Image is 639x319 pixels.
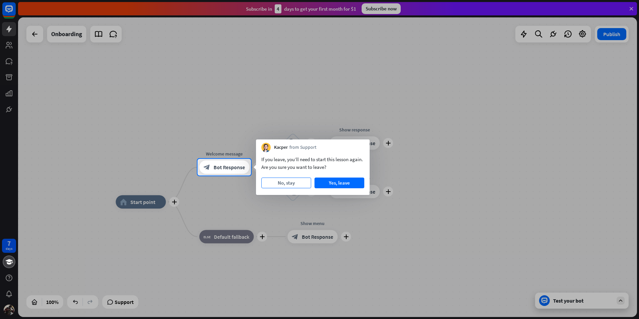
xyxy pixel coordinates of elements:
[261,155,364,171] div: If you leave, you’ll need to start this lesson again. Are you sure you want to leave?
[261,178,311,188] button: No, stay
[274,144,288,151] span: Kacper
[214,164,245,171] span: Bot Response
[204,164,210,171] i: block_bot_response
[289,144,316,151] span: from Support
[314,178,364,188] button: Yes, leave
[5,3,25,23] button: Open LiveChat chat widget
